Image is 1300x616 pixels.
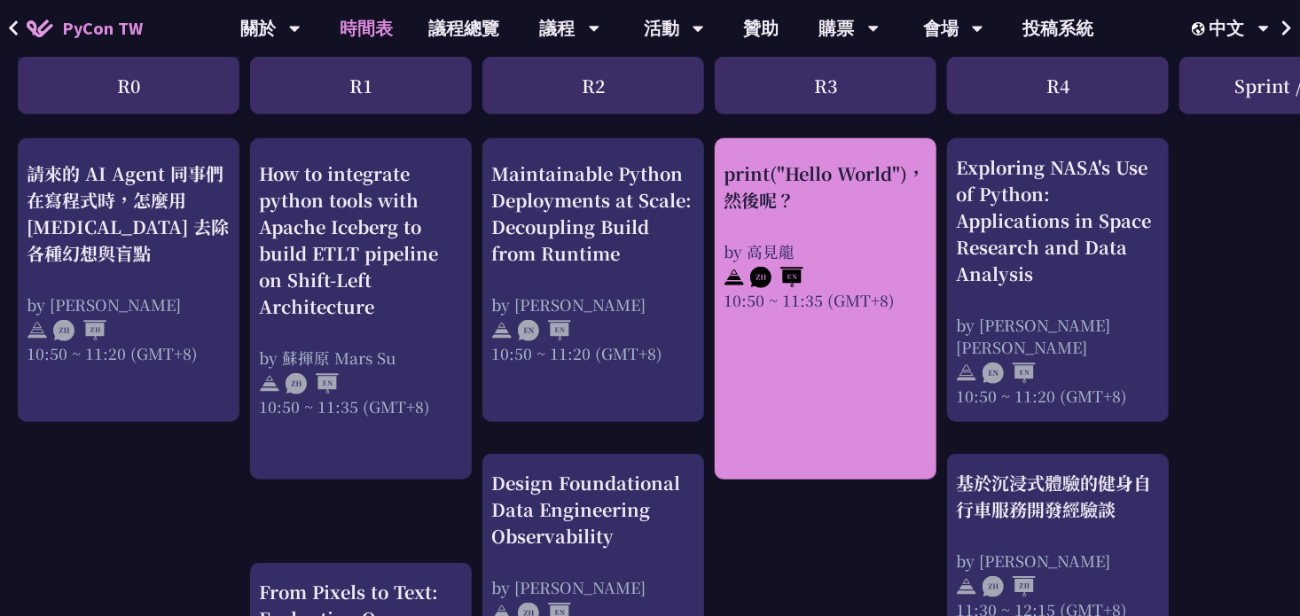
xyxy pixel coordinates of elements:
[724,288,928,310] div: 10:50 ~ 11:35 (GMT+8)
[947,57,1169,114] div: R4
[518,320,571,341] img: ENEN.5a408d1.svg
[491,470,695,550] div: Design Foundational Data Engineering Observability
[724,160,928,213] div: print("Hello World")，然後呢？
[956,576,977,597] img: svg+xml;base64,PHN2ZyB4bWxucz0iaHR0cDovL3d3dy53My5vcmcvMjAwMC9zdmciIHdpZHRoPSIyNCIgaGVpZ2h0PSIyNC...
[482,57,704,114] div: R2
[250,57,472,114] div: R1
[286,373,339,394] img: ZHEN.371966e.svg
[27,160,231,266] div: 請來的 AI Agent 同事們在寫程式時，怎麼用 [MEDICAL_DATA] 去除各種幻想與盲點
[18,57,239,114] div: R0
[956,470,1160,523] div: 基於沉浸式體驗的健身自行車服務開發經驗談
[956,314,1160,358] div: by [PERSON_NAME] [PERSON_NAME]
[491,154,695,407] a: Maintainable Python Deployments at Scale: Decoupling Build from Runtime by [PERSON_NAME] 10:50 ~ ...
[491,341,695,363] div: 10:50 ~ 11:20 (GMT+8)
[715,57,936,114] div: R3
[956,154,1160,407] a: Exploring NASA's Use of Python: Applications in Space Research and Data Analysis by [PERSON_NAME]...
[956,363,977,384] img: svg+xml;base64,PHN2ZyB4bWxucz0iaHR0cDovL3d3dy53My5vcmcvMjAwMC9zdmciIHdpZHRoPSIyNCIgaGVpZ2h0PSIyNC...
[259,154,463,464] a: How to integrate python tools with Apache Iceberg to build ETLT pipeline on Shift-Left Architectu...
[724,154,928,464] a: print("Hello World")，然後呢？ by 高見龍 10:50 ~ 11:35 (GMT+8)
[62,15,143,42] span: PyCon TW
[491,160,695,266] div: Maintainable Python Deployments at Scale: Decoupling Build from Runtime
[983,363,1036,384] img: ENEN.5a408d1.svg
[27,320,48,341] img: svg+xml;base64,PHN2ZyB4bWxucz0iaHR0cDovL3d3dy53My5vcmcvMjAwMC9zdmciIHdpZHRoPSIyNCIgaGVpZ2h0PSIyNC...
[491,292,695,315] div: by [PERSON_NAME]
[27,154,231,407] a: 請來的 AI Agent 同事們在寫程式時，怎麼用 [MEDICAL_DATA] 去除各種幻想與盲點 by [PERSON_NAME] 10:50 ~ 11:20 (GMT+8)
[724,267,745,288] img: svg+xml;base64,PHN2ZyB4bWxucz0iaHR0cDovL3d3dy53My5vcmcvMjAwMC9zdmciIHdpZHRoPSIyNCIgaGVpZ2h0PSIyNC...
[983,576,1036,597] img: ZHZH.38617ef.svg
[259,346,463,368] div: by 蘇揮原 Mars Su
[9,6,161,51] a: PyCon TW
[491,576,695,598] div: by [PERSON_NAME]
[53,320,106,341] img: ZHZH.38617ef.svg
[27,341,231,363] div: 10:50 ~ 11:20 (GMT+8)
[259,394,463,417] div: 10:50 ~ 11:35 (GMT+8)
[491,320,513,341] img: svg+xml;base64,PHN2ZyB4bWxucz0iaHR0cDovL3d3dy53My5vcmcvMjAwMC9zdmciIHdpZHRoPSIyNCIgaGVpZ2h0PSIyNC...
[724,239,928,261] div: by 高見龍
[259,160,463,319] div: How to integrate python tools with Apache Iceberg to build ETLT pipeline on Shift-Left Architecture
[259,373,280,394] img: svg+xml;base64,PHN2ZyB4bWxucz0iaHR0cDovL3d3dy53My5vcmcvMjAwMC9zdmciIHdpZHRoPSIyNCIgaGVpZ2h0PSIyNC...
[956,550,1160,572] div: by [PERSON_NAME]
[27,19,53,37] img: Home icon of PyCon TW 2025
[956,385,1160,407] div: 10:50 ~ 11:20 (GMT+8)
[1192,22,1210,35] img: Locale Icon
[27,292,231,315] div: by [PERSON_NAME]
[956,154,1160,287] div: Exploring NASA's Use of Python: Applications in Space Research and Data Analysis
[750,267,803,288] img: ZHEN.371966e.svg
